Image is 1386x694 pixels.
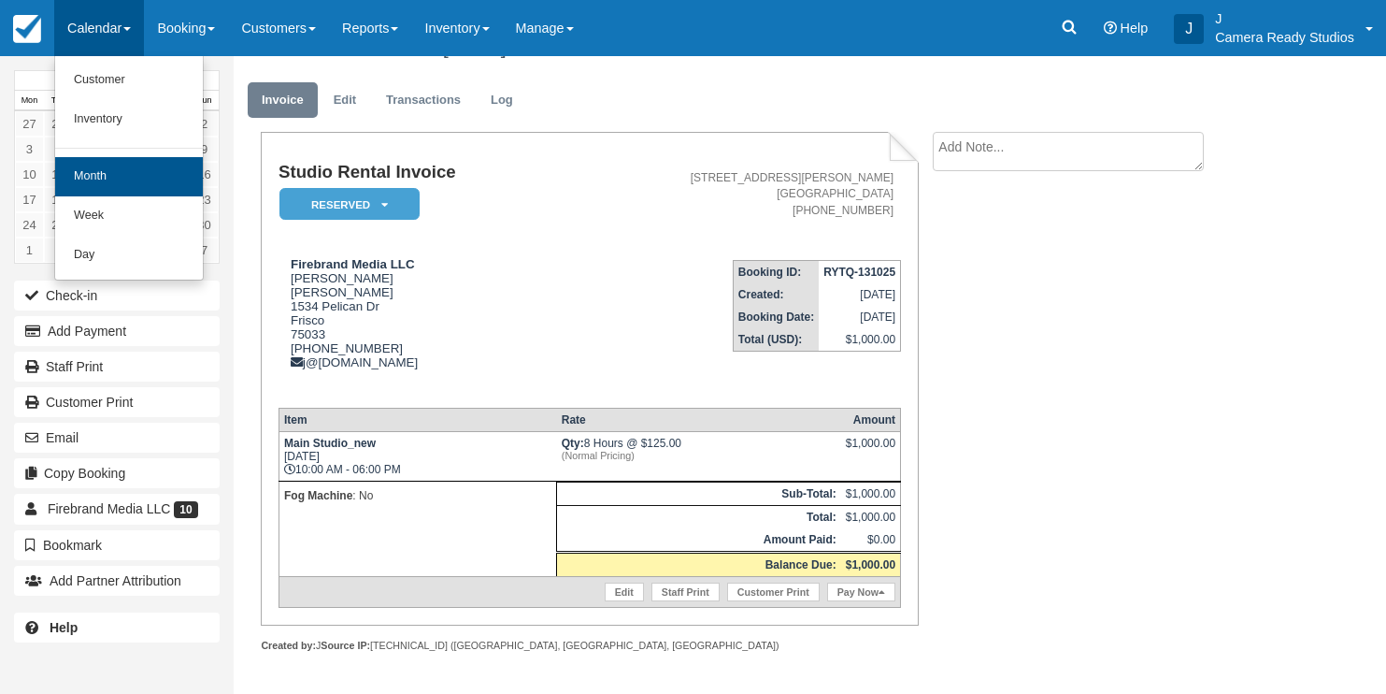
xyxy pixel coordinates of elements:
[15,238,44,263] a: 1
[44,162,73,187] a: 11
[44,212,73,238] a: 25
[190,238,219,263] a: 7
[14,423,220,453] button: Email
[557,409,841,432] th: Rate
[190,137,219,162] a: 9
[14,530,220,560] button: Bookmark
[15,137,44,162] a: 3
[14,566,220,596] button: Add Partner Attribution
[827,583,895,601] a: Pay Now
[841,409,901,432] th: Amount
[174,501,197,518] span: 10
[15,91,44,111] th: Mon
[1215,28,1354,47] p: Camera Ready Studios
[320,82,370,119] a: Edit
[190,187,219,212] a: 23
[557,483,841,506] th: Sub-Total:
[1174,14,1204,44] div: J
[14,387,220,417] a: Customer Print
[477,82,527,119] a: Log
[284,486,551,505] p: : No
[819,283,900,306] td: [DATE]
[190,162,219,187] a: 16
[14,352,220,382] a: Staff Print
[1104,22,1117,35] i: Help
[248,82,318,119] a: Invoice
[819,328,900,352] td: $1,000.00
[279,409,556,432] th: Item
[823,266,895,279] strong: RYTQ-131025
[291,257,415,271] strong: Firebrand Media LLC
[44,111,73,137] a: 28
[733,306,819,328] th: Booking Date:
[44,238,73,263] a: 2
[321,640,370,651] strong: Source IP:
[15,162,44,187] a: 10
[1121,21,1149,36] span: Help
[819,306,900,328] td: [DATE]
[15,111,44,137] a: 27
[841,528,901,553] td: $0.00
[44,91,73,111] th: Tue
[733,260,819,283] th: Booking ID:
[651,583,720,601] a: Staff Print
[190,212,219,238] a: 30
[13,15,41,43] img: checkfront-main-nav-mini-logo.png
[248,36,1259,58] h1: Firebrand Media LLC,
[1215,9,1354,28] p: J
[727,583,820,601] a: Customer Print
[261,639,918,653] div: J [TECHNICAL_ID] ([GEOGRAPHIC_DATA], [GEOGRAPHIC_DATA], [GEOGRAPHIC_DATA])
[14,281,220,311] button: Check-in
[733,328,819,352] th: Total (USD):
[562,437,584,450] strong: Qty
[279,432,556,482] td: [DATE] 10:00 AM - 06:00 PM
[605,583,644,601] a: Edit
[284,437,376,450] strong: Main Studio_new
[44,187,73,212] a: 18
[557,528,841,553] th: Amount Paid:
[54,56,204,281] ul: Calendar
[279,257,558,393] div: [PERSON_NAME] [PERSON_NAME] 1534 Pelican Dr Frisco 75033 [PHONE_NUMBER] j@[DOMAIN_NAME]
[15,187,44,212] a: 17
[55,236,203,275] a: Day
[565,170,893,218] address: [STREET_ADDRESS][PERSON_NAME] [GEOGRAPHIC_DATA] [PHONE_NUMBER]
[50,620,78,635] b: Help
[846,437,895,465] div: $1,000.00
[14,494,220,524] a: Firebrand Media LLC 10
[846,558,895,571] strong: $1,000.00
[15,212,44,238] a: 24
[261,640,316,651] strong: Created by:
[557,553,841,577] th: Balance Due:
[279,163,558,182] h1: Studio Rental Invoice
[190,91,219,111] th: Sun
[279,187,413,222] a: Reserved
[14,458,220,488] button: Copy Booking
[279,188,420,221] em: Reserved
[372,82,475,119] a: Transactions
[55,61,203,100] a: Customer
[14,316,220,346] button: Add Payment
[284,489,352,502] strong: Fog Machine
[55,157,203,196] a: Month
[14,613,220,643] a: Help
[190,111,219,137] a: 2
[55,100,203,139] a: Inventory
[841,483,901,506] td: $1,000.00
[557,506,841,529] th: Total:
[55,196,203,236] a: Week
[557,432,841,482] td: 8 Hours @ $125.00
[48,501,171,516] span: Firebrand Media LLC
[841,506,901,529] td: $1,000.00
[44,137,73,162] a: 4
[733,283,819,306] th: Created:
[562,450,836,461] em: (Normal Pricing)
